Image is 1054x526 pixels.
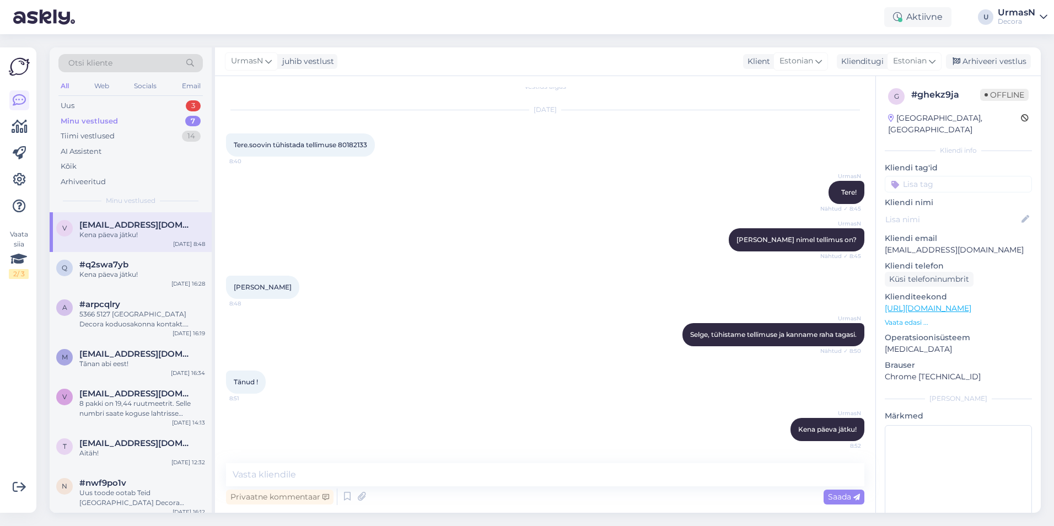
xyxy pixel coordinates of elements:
div: Minu vestlused [61,116,118,127]
span: Offline [980,89,1029,101]
div: [DATE] 14:13 [172,418,205,427]
span: Nähtud ✓ 8:45 [820,252,861,260]
span: UrmasN [820,409,861,417]
p: [MEDICAL_DATA] [885,343,1032,355]
span: #arpcqlry [79,299,120,309]
p: Kliendi tag'id [885,162,1032,174]
span: [PERSON_NAME] [234,283,292,291]
span: Nähtud ✓ 8:50 [820,347,861,355]
div: U [978,9,993,25]
div: 3 [186,100,201,111]
span: g [894,92,899,100]
div: [GEOGRAPHIC_DATA], [GEOGRAPHIC_DATA] [888,112,1021,136]
span: 8:52 [820,442,861,450]
p: Kliendi nimi [885,197,1032,208]
a: UrmasNDecora [998,8,1047,26]
div: Klient [743,56,770,67]
div: Aktiivne [884,7,951,27]
div: Arhiveeri vestlus [946,54,1031,69]
span: m [62,353,68,361]
input: Lisa tag [885,176,1032,192]
span: q [62,264,67,272]
p: Kliendi telefon [885,260,1032,272]
span: a [62,303,67,312]
span: 8:40 [229,157,271,165]
div: Uus toode ootab Teid [GEOGRAPHIC_DATA] Decora arvemüügis (kohe uksest sisse tulles vasakul esimen... [79,488,205,508]
span: merle152@hotmail.com [79,349,194,359]
div: UrmasN [998,8,1035,17]
span: v [62,393,67,401]
div: All [58,79,71,93]
div: Kena päeva jätku! [79,270,205,280]
span: n [62,482,67,490]
div: Kena päeva jätku! [79,230,205,240]
div: Aitäh! [79,448,205,458]
div: Arhiveeritud [61,176,106,187]
div: juhib vestlust [278,56,334,67]
div: 14 [182,131,201,142]
span: Selge, tühistame tellimuse ja kanname raha tagasi. [690,330,857,339]
p: Vaata edasi ... [885,318,1032,328]
span: UrmasN [820,172,861,180]
span: Estonian [779,55,813,67]
div: [DATE] 16:12 [173,508,205,516]
span: v [62,224,67,232]
div: [PERSON_NAME] [885,394,1032,404]
div: 2 / 3 [9,269,29,279]
div: 7 [185,116,201,127]
span: valtinivar@gmail.com [79,220,194,230]
div: 8 pakki on 19,44 ruutmeetrit. Selle numbri saate koguse lahtrisse sisestada. Selle koguse hind on... [79,399,205,418]
div: Kõik [61,161,77,172]
span: Tere.soovin tühistada tellimuse 80182133 [234,141,367,149]
input: Lisa nimi [885,213,1019,226]
div: [DATE] [226,105,864,115]
div: [DATE] 12:32 [171,458,205,466]
div: [DATE] 16:34 [171,369,205,377]
p: Märkmed [885,410,1032,422]
span: Otsi kliente [68,57,112,69]
span: Saada [828,492,860,502]
span: UrmasN [231,55,263,67]
a: [URL][DOMAIN_NAME] [885,303,971,313]
div: Socials [132,79,159,93]
p: Operatsioonisüsteem [885,332,1032,343]
span: UrmasN [820,219,861,228]
div: Decora [998,17,1035,26]
div: Uus [61,100,74,111]
span: Kena päeva jätku! [798,425,857,433]
span: #q2swa7yb [79,260,128,270]
div: [DATE] 8:48 [173,240,205,248]
span: 8:51 [229,394,271,402]
span: t [63,442,67,450]
div: Email [180,79,203,93]
img: Askly Logo [9,56,30,77]
div: [DATE] 16:28 [171,280,205,288]
span: 8:48 [229,299,271,308]
div: Tãnan abi eest! [79,359,205,369]
div: # ghekz9ja [911,88,980,101]
div: Web [92,79,111,93]
span: [PERSON_NAME] nimel tellimus on? [736,235,857,244]
div: Vaata siia [9,229,29,279]
p: Kliendi email [885,233,1032,244]
div: Privaatne kommentaar [226,490,334,504]
span: vdostojevskaja@gmail.com [79,389,194,399]
div: Küsi telefoninumbrit [885,272,974,287]
div: Tiimi vestlused [61,131,115,142]
p: [EMAIL_ADDRESS][DOMAIN_NAME] [885,244,1032,256]
span: Nähtud ✓ 8:45 [820,205,861,213]
p: Brauser [885,359,1032,371]
span: Tere! [841,188,857,196]
p: Klienditeekond [885,291,1032,303]
span: UrmasN [820,314,861,323]
div: AI Assistent [61,146,101,157]
span: Estonian [893,55,927,67]
span: Tänud ! [234,378,258,386]
div: 5366 5127 [GEOGRAPHIC_DATA] Decora koduosakonna kontakt. Peaks nende [PERSON_NAME], osakonna tööt... [79,309,205,329]
div: Kliendi info [885,146,1032,155]
span: #nwf9po1v [79,478,126,488]
div: [DATE] 16:19 [173,329,205,337]
span: terippohla@gmail.com [79,438,194,448]
p: Chrome [TECHNICAL_ID] [885,371,1032,383]
div: Klienditugi [837,56,884,67]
